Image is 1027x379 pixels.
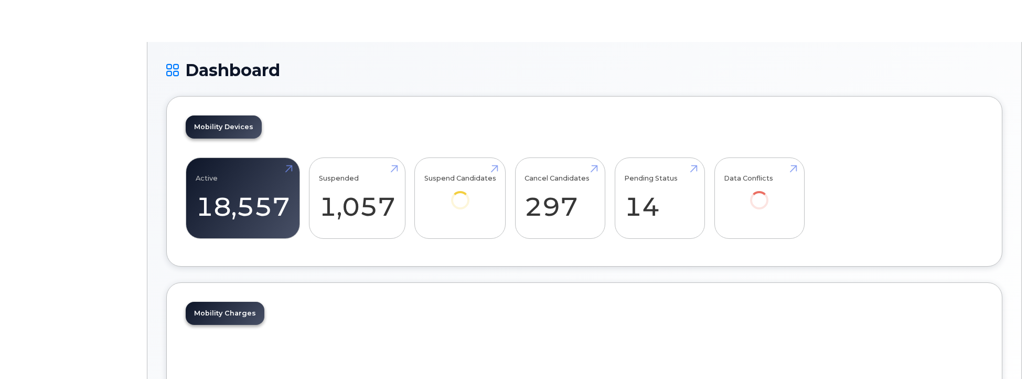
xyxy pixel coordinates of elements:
[624,164,695,233] a: Pending Status 14
[525,164,595,233] a: Cancel Candidates 297
[186,115,262,139] a: Mobility Devices
[186,302,264,325] a: Mobility Charges
[424,164,496,224] a: Suspend Candidates
[724,164,795,224] a: Data Conflicts
[166,61,1002,79] h1: Dashboard
[319,164,395,233] a: Suspended 1,057
[196,164,290,233] a: Active 18,557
